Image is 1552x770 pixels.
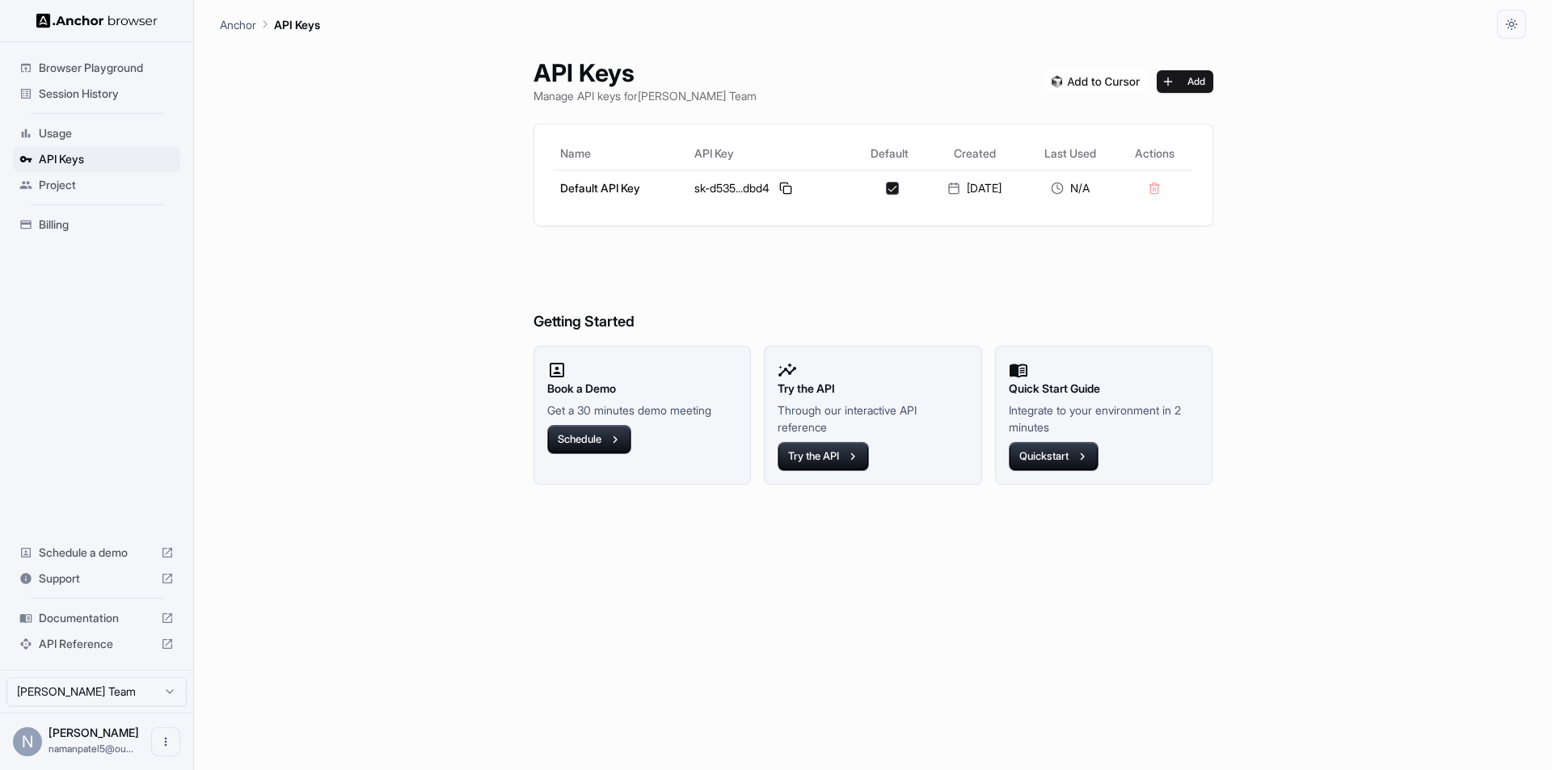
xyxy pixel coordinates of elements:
[151,727,180,756] button: Open menu
[39,610,154,626] span: Documentation
[13,631,180,657] div: API Reference
[1023,137,1117,170] th: Last Used
[688,137,853,170] th: API Key
[547,380,738,398] h2: Book a Demo
[533,87,757,104] p: Manage API keys for [PERSON_NAME] Team
[853,137,926,170] th: Default
[13,55,180,81] div: Browser Playground
[778,442,869,471] button: Try the API
[533,58,757,87] h1: API Keys
[1116,137,1192,170] th: Actions
[13,120,180,146] div: Usage
[274,16,320,33] p: API Keys
[1030,180,1111,196] div: N/A
[39,86,174,102] span: Session History
[36,13,158,28] img: Anchor Logo
[1045,70,1147,93] img: Add anchorbrowser MCP server to Cursor
[933,180,1017,196] div: [DATE]
[39,177,174,193] span: Project
[13,212,180,238] div: Billing
[48,726,139,739] span: Naman Patel
[13,81,180,107] div: Session History
[48,743,133,755] span: namanpatel5@outlook.com
[13,566,180,591] div: Support
[554,170,688,206] td: Default API Key
[39,217,174,233] span: Billing
[547,425,631,454] button: Schedule
[13,146,180,172] div: API Keys
[13,172,180,198] div: Project
[694,179,846,198] div: sk-d535...dbd4
[39,125,174,141] span: Usage
[926,137,1023,170] th: Created
[776,179,795,198] button: Copy API key
[13,540,180,566] div: Schedule a demo
[778,402,968,435] p: Through our interactive API reference
[533,246,1213,334] h6: Getting Started
[39,151,174,167] span: API Keys
[39,60,174,76] span: Browser Playground
[220,15,320,33] nav: breadcrumb
[13,605,180,631] div: Documentation
[547,402,738,419] p: Get a 30 minutes demo meeting
[1157,70,1213,93] button: Add
[554,137,688,170] th: Name
[220,16,256,33] p: Anchor
[778,380,968,398] h2: Try the API
[39,545,154,561] span: Schedule a demo
[1009,402,1200,435] p: Integrate to your environment in 2 minutes
[39,636,154,652] span: API Reference
[1009,380,1200,398] h2: Quick Start Guide
[13,727,42,756] div: N
[39,570,154,587] span: Support
[1009,442,1099,471] button: Quickstart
